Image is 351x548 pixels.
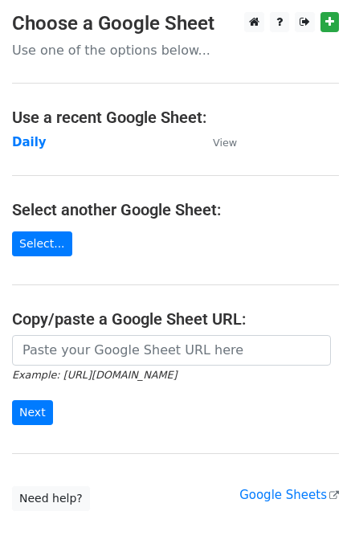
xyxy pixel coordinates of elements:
h3: Choose a Google Sheet [12,12,339,35]
h4: Select another Google Sheet: [12,200,339,219]
p: Use one of the options below... [12,42,339,59]
small: Example: [URL][DOMAIN_NAME] [12,369,177,381]
h4: Copy/paste a Google Sheet URL: [12,309,339,329]
h4: Use a recent Google Sheet: [12,108,339,127]
a: Google Sheets [239,488,339,502]
a: Select... [12,231,72,256]
small: View [213,137,237,149]
input: Next [12,400,53,425]
a: Daily [12,135,47,149]
a: View [197,135,237,149]
a: Need help? [12,486,90,511]
input: Paste your Google Sheet URL here [12,335,331,366]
